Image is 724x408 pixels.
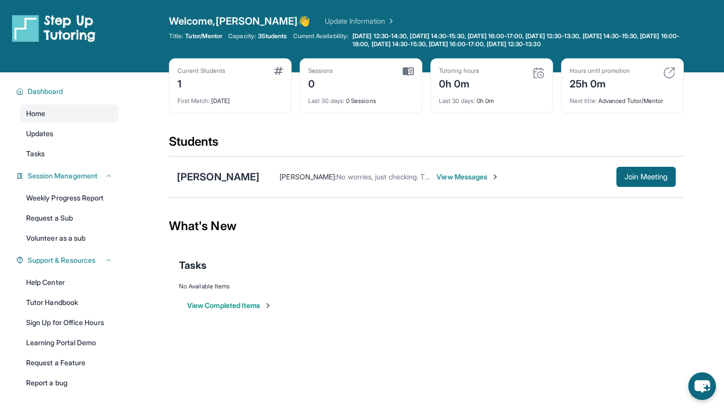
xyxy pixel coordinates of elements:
span: Support & Resources [28,255,96,265]
span: View Messages [436,172,499,182]
span: Session Management [28,171,98,181]
button: View Completed Items [187,300,272,311]
img: card [663,67,675,79]
div: Students [169,134,684,156]
div: 0h 0m [439,75,479,91]
div: No Available Items [179,282,674,290]
span: Title: [169,32,183,40]
a: Learning Portal Demo [20,334,119,352]
div: Current Students [177,67,225,75]
button: Join Meeting [616,167,676,187]
a: Update Information [325,16,395,26]
a: Report a bug [20,374,119,392]
a: [DATE] 12:30-14:30, [DATE] 14:30-15:30, [DATE] 16:00-17:00, [DATE] 12:30-13:30, [DATE] 14:30-15:3... [350,32,684,48]
a: Updates [20,125,119,143]
span: Last 30 days : [308,97,344,105]
img: card [532,67,545,79]
div: Advanced Tutor/Mentor [570,91,675,105]
span: Next title : [570,97,597,105]
div: Hours until promotion [570,67,630,75]
span: First Match : [177,97,210,105]
button: Support & Resources [24,255,113,265]
div: [PERSON_NAME] [177,170,259,184]
span: 3 Students [258,32,287,40]
span: No worries, just checking. Thanks! [336,172,445,181]
button: chat-button [688,372,716,400]
img: Chevron Right [385,16,395,26]
div: What's New [169,204,684,248]
button: Session Management [24,171,113,181]
span: Home [26,109,45,119]
img: Chevron-Right [491,173,499,181]
span: [PERSON_NAME] : [280,172,336,181]
a: Home [20,105,119,123]
span: Capacity: [228,32,256,40]
span: Welcome, [PERSON_NAME] 👋 [169,14,311,28]
div: Tutoring hours [439,67,479,75]
span: Last 30 days : [439,97,475,105]
div: Sessions [308,67,333,75]
img: card [274,67,283,75]
a: Weekly Progress Report [20,189,119,207]
a: Tutor Handbook [20,293,119,312]
span: Join Meeting [624,174,668,180]
span: [DATE] 12:30-14:30, [DATE] 14:30-15:30, [DATE] 16:00-17:00, [DATE] 12:30-13:30, [DATE] 14:30-15:3... [352,32,682,48]
span: Tasks [26,149,45,159]
div: [DATE] [177,91,283,105]
div: 1 [177,75,225,91]
div: 0 Sessions [308,91,414,105]
a: Volunteer as a sub [20,229,119,247]
div: 25h 0m [570,75,630,91]
a: Tasks [20,145,119,163]
div: 0h 0m [439,91,545,105]
img: card [403,67,414,76]
img: logo [12,14,96,42]
div: 0 [308,75,333,91]
a: Request a Feature [20,354,119,372]
span: Tasks [179,258,207,272]
span: Tutor/Mentor [185,32,222,40]
a: Sign Up for Office Hours [20,314,119,332]
span: Dashboard [28,86,63,96]
span: Current Availability: [293,32,348,48]
a: Help Center [20,273,119,291]
a: Request a Sub [20,209,119,227]
button: Dashboard [24,86,113,96]
span: Updates [26,129,54,139]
